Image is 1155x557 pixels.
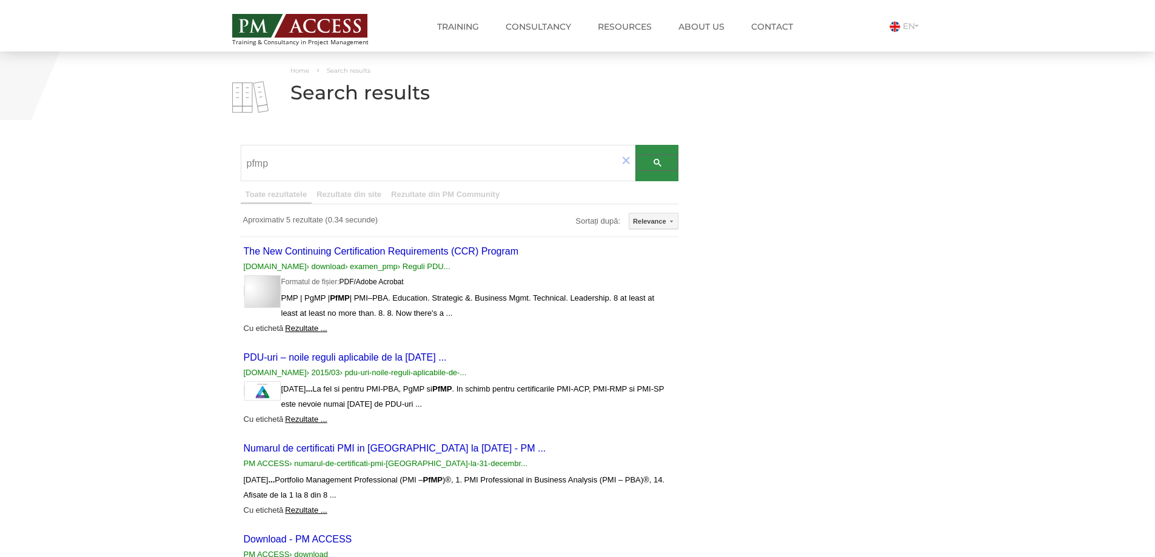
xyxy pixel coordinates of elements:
a: Numarul de certificati PMI in [GEOGRAPHIC_DATA] la [DATE] - PM ... [244,443,546,453]
span: Rezultate din site [316,190,381,199]
a: Consultancy [497,15,580,39]
a: Training [428,15,488,39]
h1: Search results [232,82,687,103]
a: Rezultate ... [283,413,329,425]
span: Training & Consultancy in Project Management [232,39,392,45]
div: refinement [386,185,504,204]
input: căutați [247,148,612,178]
span: › pdu-uri-noile-reguli-aplicabile-de-... [340,368,466,377]
img: Imagine miniatură [244,381,281,401]
span: Search results [327,67,370,75]
span: PDF/Adobe Acrobat [340,278,404,286]
span: Rezultate din PM Community [391,190,500,199]
img: PM ACCESS - Echipa traineri si consultanti certificati PMP: Narciss Popescu, Mihai Olaru, Monica ... [232,14,367,38]
span: Cu etichetă [244,505,284,515]
span: › download [307,262,346,271]
a: EN [889,21,923,32]
div: refinement [241,185,312,204]
img: biblioraft.png [232,81,269,113]
span: [DOMAIN_NAME] [244,262,307,271]
a: Rezultate ... [283,322,329,335]
div: Aproximativ 5 rezultate (0.34 secunde) [241,210,493,233]
div: Relevance [633,213,660,230]
b: ... [306,384,312,393]
a: Contact [742,15,802,39]
span: Cu etichetă [244,324,284,333]
span: Formatul de fișier: [281,278,340,286]
span: PM ACCESS [244,459,290,468]
span: Toate rezultatele [246,190,307,199]
a: Rezultate ... [283,504,329,516]
div: [DATE] La fel si pentru PMI-PBA, PgMP si . In schimb pentru certificarile PMI-ACP, PMI-RMP si PMI... [244,381,671,412]
span: Cu etichetă [244,415,284,424]
b: PfMP [432,384,452,393]
a: Home [290,67,309,75]
a: Training & Consultancy in Project Management [232,10,392,45]
a: Resources [589,15,661,39]
span: › Reguli PDU... [398,262,450,271]
b: PfMP [423,475,443,484]
span: × [621,153,631,169]
span: [DOMAIN_NAME] [244,368,307,377]
b: ... [268,475,275,484]
div: [DATE] Portfolio Management Professional (PMI – )®, 1. PMI Professional in Business Analysis (PMI... [244,472,671,502]
a: PDU-uri – noile reguli aplicabile de la [DATE] ... [244,352,447,362]
div: refinement [312,185,386,204]
b: PfMP [330,293,350,302]
a: Download - PM ACCESS [244,534,352,544]
img: Engleza [889,21,900,32]
a: Goliți caseta de căutare [619,148,634,178]
span: › numarul-de-certificati-pmi-[GEOGRAPHIC_DATA]-la-31-decembr... [289,459,527,468]
span: › examen_pmp [345,262,398,271]
a: About us [669,15,734,39]
div: PMP | PgMP | | PMI–PBA. Education. Strategic &. Business Mgmt. Technical. Leadership. 8 at least ... [244,290,671,321]
a: The New Continuing Certification Requirements (CCR) Program [244,246,519,256]
img: Imagine miniatură [244,275,281,308]
span: › 2015/03 [307,368,340,377]
div: Sortați după: [575,210,623,232]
